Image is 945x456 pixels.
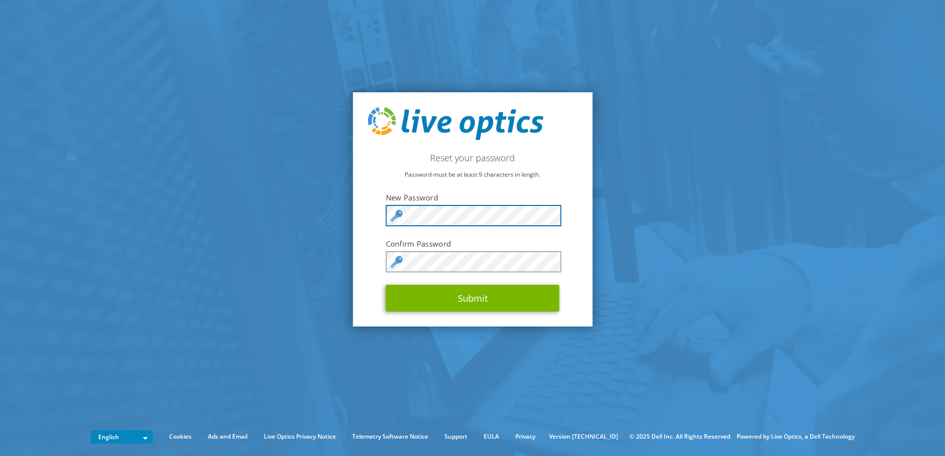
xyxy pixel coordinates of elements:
[386,285,560,312] button: Submit
[544,431,623,442] li: Version [TECHNICAL_ID]
[437,431,475,442] a: Support
[200,431,255,442] a: Ads and Email
[476,431,506,442] a: EULA
[625,431,735,442] li: © 2025 Dell Inc. All Rights Reserved
[386,239,560,249] label: Confirm Password
[368,152,577,163] h2: Reset your password
[508,431,543,442] a: Privacy
[368,107,543,140] img: live_optics_svg.svg
[737,431,855,442] li: Powered by Live Optics, a Dell Technology
[368,169,577,180] p: Password must be at least 9 characters in length.
[162,431,199,442] a: Cookies
[345,431,436,442] a: Telemetry Software Notice
[256,431,343,442] a: Live Optics Privacy Notice
[386,193,560,202] label: New Password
